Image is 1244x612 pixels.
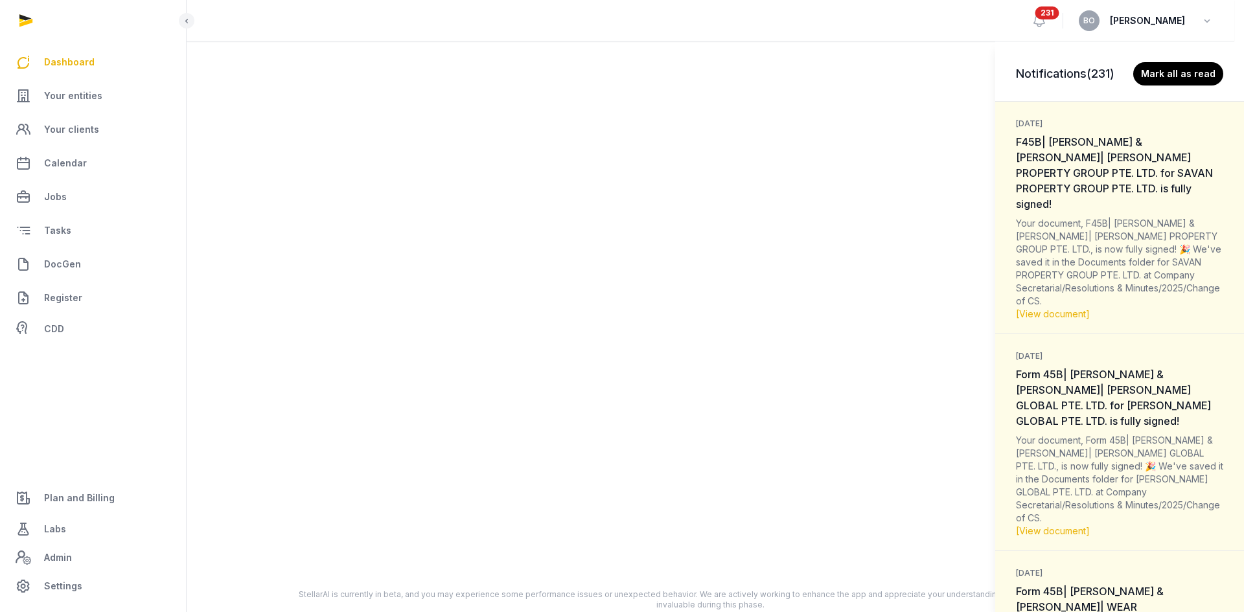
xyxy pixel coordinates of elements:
[1016,368,1211,427] span: Form 45B| [PERSON_NAME] & [PERSON_NAME]| [PERSON_NAME] GLOBAL PTE. LTD. for [PERSON_NAME] GLOBAL ...
[1016,217,1223,321] div: Your document, F45B| [PERSON_NAME] & [PERSON_NAME]| [PERSON_NAME] PROPERTY GROUP PTE. LTD., is no...
[1016,119,1042,129] small: [DATE]
[1087,67,1114,80] span: (231)
[1016,434,1223,538] div: Your document, Form 45B| [PERSON_NAME] & [PERSON_NAME]| [PERSON_NAME] GLOBAL PTE. LTD., is now fu...
[1016,351,1042,361] small: [DATE]
[1016,135,1213,210] span: F45B| [PERSON_NAME] & [PERSON_NAME]| [PERSON_NAME] PROPERTY GROUP PTE. LTD. for SAVAN PROPERTY GR...
[1016,568,1042,578] small: [DATE]
[1016,65,1114,83] h3: Notifications
[1133,62,1223,85] button: Mark all as read
[1016,308,1090,319] a: [View document]
[1016,525,1090,536] a: [View document]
